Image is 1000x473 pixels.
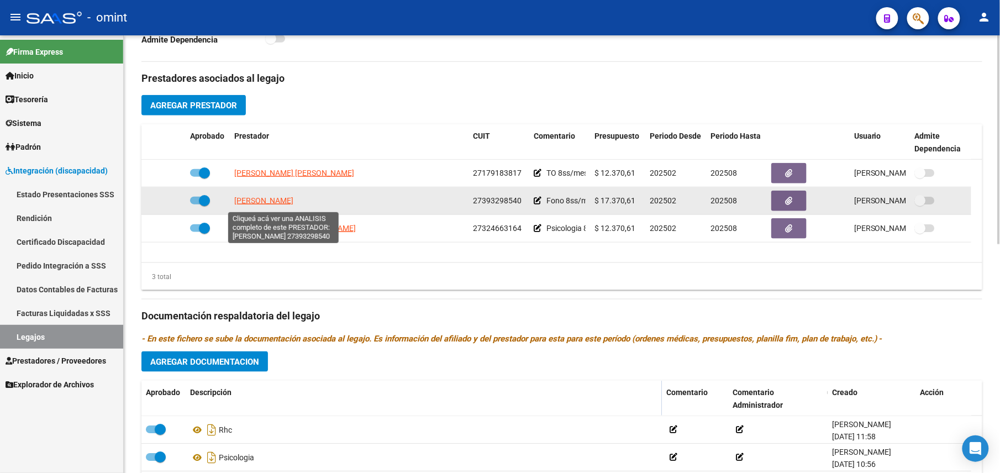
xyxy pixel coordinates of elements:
datatable-header-cell: Comentario Administrador [728,381,828,417]
span: Aprobado [146,388,180,397]
span: [PERSON_NAME] [PERSON_NAME] [234,169,354,177]
span: Integración (discapacidad) [6,165,108,177]
datatable-header-cell: Descripción [186,381,662,417]
span: Creado [832,388,857,397]
datatable-header-cell: Admite Dependencia [910,124,971,161]
i: Descargar documento [204,449,219,466]
i: Descargar documento [204,421,219,439]
span: 27393298540 [473,196,522,205]
span: Descripción [190,388,231,397]
span: Comentario [534,132,575,140]
span: Sistema [6,117,41,129]
i: - En este fichero se sube la documentación asociada al legajo. Es información del afiliado y del ... [141,334,882,344]
mat-icon: person [978,10,991,24]
span: Prestadores / Proveedores [6,355,106,367]
span: Periodo Desde [650,132,701,140]
datatable-header-cell: CUIT [469,124,529,161]
span: 202508 [710,196,737,205]
span: Prestador [234,132,269,140]
span: 27179183817 [473,169,522,177]
datatable-header-cell: Creado [828,381,916,417]
span: Usuario [854,132,881,140]
span: Fono 8ss/mes [546,196,596,205]
span: [PERSON_NAME] [DATE] [854,169,941,177]
div: Psicologia [190,449,657,466]
span: Acción [920,388,944,397]
datatable-header-cell: Usuario [850,124,910,161]
span: $ 12.370,61 [594,224,635,233]
datatable-header-cell: Prestador [230,124,469,161]
datatable-header-cell: Periodo Desde [645,124,706,161]
span: Tesorería [6,93,48,106]
span: Agregar Prestador [150,101,237,111]
span: [PERSON_NAME] [DATE] [854,196,941,205]
mat-icon: menu [9,10,22,24]
span: [PERSON_NAME] [DATE] [854,224,941,233]
span: Comentario Administrador [733,388,783,409]
span: $ 12.370,61 [594,169,635,177]
span: 202508 [710,224,737,233]
span: Firma Express [6,46,63,58]
span: [DATE] 11:58 [832,432,876,441]
span: LEYES [US_STATE][PERSON_NAME] [234,224,356,233]
span: Aprobado [190,132,224,140]
span: $ 17.370,61 [594,196,635,205]
h3: Prestadores asociados al legajo [141,71,982,86]
span: Comentario [666,388,708,397]
div: 3 total [141,271,171,283]
div: Open Intercom Messenger [962,435,989,462]
span: 202502 [650,196,676,205]
span: Psicologia 8ss/mes [546,224,613,233]
span: Inicio [6,70,34,82]
datatable-header-cell: Presupuesto [590,124,645,161]
span: Explorador de Archivos [6,379,94,391]
datatable-header-cell: Comentario [662,381,728,417]
span: 202502 [650,224,676,233]
span: 202508 [710,169,737,177]
p: Admite Dependencia [141,34,265,46]
span: Admite Dependencia [915,132,961,153]
span: [PERSON_NAME] [832,448,891,456]
span: [PERSON_NAME] [832,420,891,429]
datatable-header-cell: Aprobado [141,381,186,417]
h3: Documentación respaldatoria del legajo [141,308,982,324]
span: CUIT [473,132,490,140]
div: Rhc [190,421,657,439]
span: TO 8ss/mes [546,169,588,177]
span: Agregar Documentacion [150,357,259,367]
span: Presupuesto [594,132,639,140]
button: Agregar Prestador [141,95,246,115]
span: - omint [87,6,127,30]
button: Agregar Documentacion [141,351,268,372]
datatable-header-cell: Comentario [529,124,590,161]
span: Periodo Hasta [710,132,761,140]
datatable-header-cell: Periodo Hasta [706,124,767,161]
span: 202502 [650,169,676,177]
span: [DATE] 10:56 [832,460,876,469]
span: [PERSON_NAME] [234,196,293,205]
span: 27324663164 [473,224,522,233]
datatable-header-cell: Aprobado [186,124,230,161]
span: Padrón [6,141,41,153]
datatable-header-cell: Acción [916,381,971,417]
